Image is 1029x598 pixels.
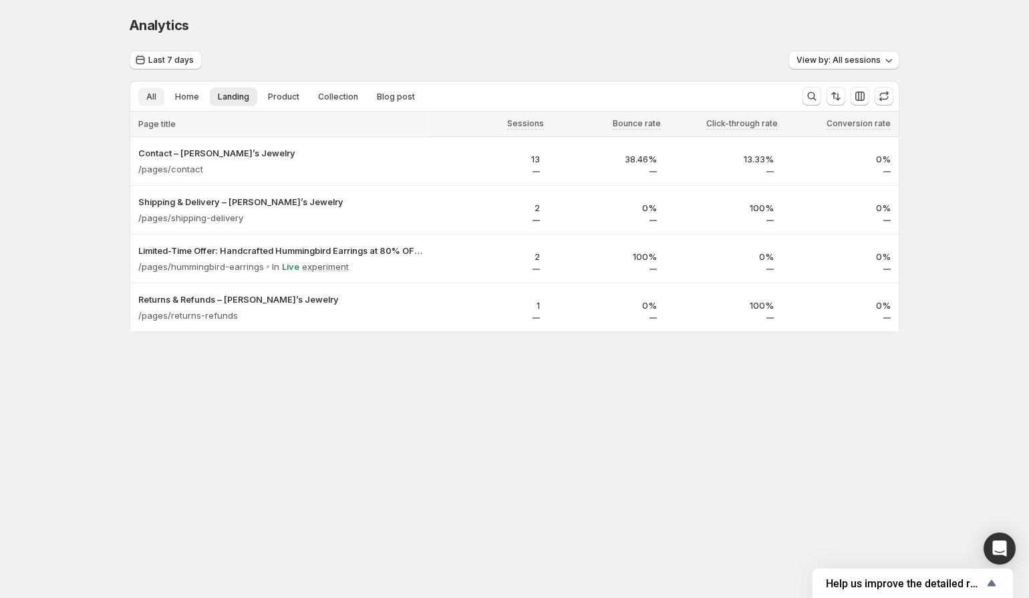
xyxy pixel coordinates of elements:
span: Landing [218,92,249,102]
p: 0% [790,299,891,312]
button: Sort the results [827,87,845,106]
button: Shipping & Delivery – [PERSON_NAME]’s Jewelry [138,195,423,208]
button: Search and filter results [802,87,821,106]
span: Home [175,92,199,102]
button: Returns & Refunds – [PERSON_NAME]’s Jewelry [138,293,423,306]
p: 0% [790,250,891,263]
button: Show survey - Help us improve the detailed report for A/B campaigns [826,575,1000,591]
span: Collection [318,92,358,102]
span: Analytics [130,17,189,33]
span: Help us improve the detailed report for A/B campaigns [826,577,984,590]
span: Click-through rate [706,118,778,129]
button: View by: All sessions [788,51,899,69]
p: 2 [439,201,540,214]
span: Bounce rate [613,118,661,129]
p: /pages/contact [138,162,203,176]
p: 100% [673,201,774,214]
p: 13 [439,152,540,166]
span: All [146,92,156,102]
button: Limited-Time Offer: Handcrafted Hummingbird Earrings at 80% OFF – [PERSON_NAME]’s Jewelry [138,244,423,257]
button: Last 7 days [130,51,202,69]
p: /pages/shipping-delivery [138,211,243,225]
span: Blog post [377,92,415,102]
span: Page title [138,119,176,130]
p: experiment [302,260,349,273]
p: 13.33% [673,152,774,166]
p: 0% [556,299,657,312]
p: In [272,260,279,273]
p: /pages/hummingbird-earrings [138,260,264,273]
p: 2 [439,250,540,263]
button: Contact – [PERSON_NAME]’s Jewelry [138,146,423,160]
p: 0% [790,201,891,214]
p: 100% [673,299,774,312]
p: 100% [556,250,657,263]
p: 0% [790,152,891,166]
p: Live [282,260,299,273]
div: Open Intercom Messenger [984,533,1016,565]
span: Last 7 days [148,55,194,65]
p: 1 [439,299,540,312]
span: Conversion rate [827,118,891,129]
p: 38.46% [556,152,657,166]
p: 0% [673,250,774,263]
span: Product [268,92,299,102]
p: 0% [556,201,657,214]
p: /pages/returns-refunds [138,309,238,322]
span: View by: All sessions [796,55,881,65]
span: Sessions [507,118,544,129]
